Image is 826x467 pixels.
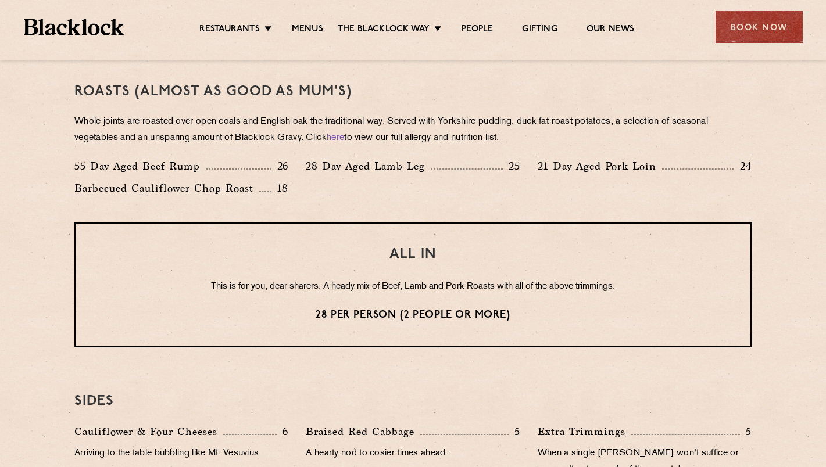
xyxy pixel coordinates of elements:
a: Menus [292,24,323,37]
p: 6 [277,424,288,439]
p: Barbecued Cauliflower Chop Roast [74,180,259,196]
p: Braised Red Cabbage [306,423,420,440]
p: 18 [271,181,289,196]
p: 26 [271,159,289,174]
a: Restaurants [199,24,260,37]
a: The Blacklock Way [338,24,430,37]
p: 55 Day Aged Beef Rump [74,158,206,174]
a: People [462,24,493,37]
div: Book Now [716,11,803,43]
p: Cauliflower & Four Cheeses [74,423,223,440]
p: 25 [503,159,520,174]
p: 28 Day Aged Lamb Leg [306,158,431,174]
p: 28 per person (2 people or more) [99,308,727,323]
p: Whole joints are roasted over open coals and English oak the traditional way. Served with Yorkshi... [74,114,752,146]
a: Our News [587,24,635,37]
p: 24 [734,159,752,174]
a: here [327,134,344,142]
h3: SIDES [74,394,752,409]
p: A hearty nod to cosier times ahead. [306,446,520,462]
p: 5 [509,424,520,439]
p: 5 [740,424,752,439]
a: Gifting [522,24,557,37]
p: Extra Trimmings [538,423,631,440]
h3: Roasts (Almost as good as Mum's) [74,84,752,99]
h3: ALL IN [99,247,727,262]
img: BL_Textured_Logo-footer-cropped.svg [24,19,124,35]
p: 21 Day Aged Pork Loin [538,158,662,174]
p: Arriving to the table bubbling like Mt. Vesuvius [74,446,288,462]
p: This is for you, dear sharers. A heady mix of Beef, Lamb and Pork Roasts with all of the above tr... [99,279,727,294]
